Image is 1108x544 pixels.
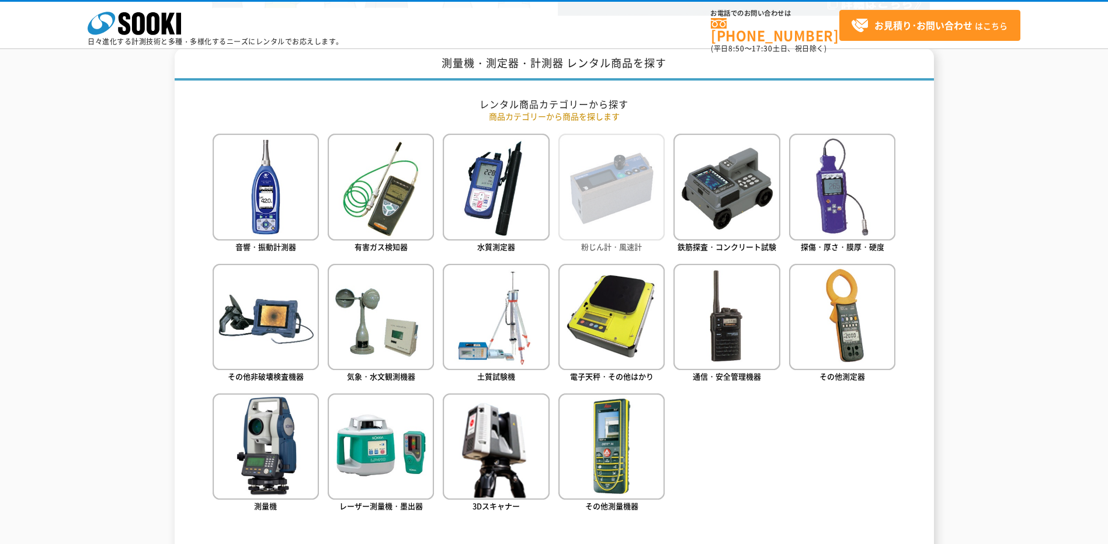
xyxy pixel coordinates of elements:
[801,241,884,252] span: 探傷・厚さ・膜厚・硬度
[328,264,434,385] a: 気象・水文観測機器
[213,264,319,385] a: その他非破壊検査機器
[443,264,549,370] img: 土質試験機
[789,134,895,240] img: 探傷・厚さ・膜厚・硬度
[558,134,665,254] a: 粉じん計・風速計
[443,264,549,385] a: 土質試験機
[558,393,665,500] img: その他測量機器
[693,371,761,382] span: 通信・安全管理機器
[213,264,319,370] img: その他非破壊検査機器
[673,264,780,370] img: 通信・安全管理機器
[355,241,408,252] span: 有害ガス検知器
[235,241,296,252] span: 音響・振動計測器
[558,134,665,240] img: 粉じん計・風速計
[328,134,434,254] a: 有害ガス検知器
[874,18,972,32] strong: お見積り･お問い合わせ
[473,500,520,511] span: 3Dスキャナー
[789,134,895,254] a: 探傷・厚さ・膜厚・硬度
[673,134,780,254] a: 鉄筋探査・コンクリート試験
[213,393,319,514] a: 測量機
[789,264,895,370] img: その他測定器
[213,134,319,240] img: 音響・振動計測器
[570,371,654,382] span: 電子天秤・その他はかり
[711,10,839,17] span: お電話でのお問い合わせは
[819,371,865,382] span: その他測定器
[728,43,745,54] span: 8:50
[678,241,776,252] span: 鉄筋探査・コンクリート試験
[88,38,343,45] p: 日々進化する計測技術と多種・多様化するニーズにレンタルでお応えします。
[839,10,1020,41] a: お見積り･お問い合わせはこちら
[558,264,665,370] img: 電子天秤・その他はかり
[585,500,638,511] span: その他測量機器
[581,241,642,252] span: 粉じん計・風速計
[711,43,826,54] span: (平日 ～ 土日、祝日除く)
[673,264,780,385] a: 通信・安全管理機器
[213,134,319,254] a: 音響・振動計測器
[213,110,896,123] p: 商品カテゴリーから商品を探します
[443,393,549,514] a: 3Dスキャナー
[477,241,515,252] span: 水質測定器
[558,393,665,514] a: その他測量機器
[213,393,319,500] img: 測量機
[477,371,515,382] span: 土質試験機
[443,134,549,254] a: 水質測定器
[328,393,434,514] a: レーザー測量機・墨出器
[254,500,277,511] span: 測量機
[443,393,549,500] img: 3Dスキャナー
[328,134,434,240] img: 有害ガス検知器
[347,371,415,382] span: 気象・水文観測機器
[328,393,434,500] img: レーザー測量機・墨出器
[213,98,896,110] h2: レンタル商品カテゴリーから探す
[339,500,423,511] span: レーザー測量機・墨出器
[228,371,304,382] span: その他非破壊検査機器
[443,134,549,240] img: 水質測定器
[673,134,780,240] img: 鉄筋探査・コンクリート試験
[711,18,839,42] a: [PHONE_NUMBER]
[328,264,434,370] img: 気象・水文観測機器
[851,17,1008,34] span: はこちら
[789,264,895,385] a: その他測定器
[558,264,665,385] a: 電子天秤・その他はかり
[752,43,773,54] span: 17:30
[175,48,934,81] h1: 測量機・測定器・計測器 レンタル商品を探す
